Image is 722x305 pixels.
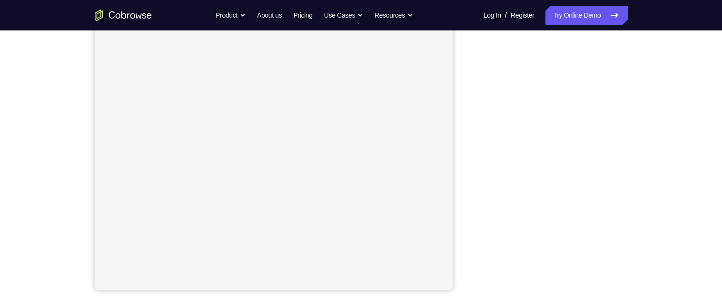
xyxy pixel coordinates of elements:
[505,10,507,21] span: /
[511,6,534,25] a: Register
[216,6,246,25] button: Product
[545,6,627,25] a: Try Online Demo
[484,6,501,25] a: Log In
[257,6,282,25] a: About us
[375,6,413,25] button: Resources
[324,6,363,25] button: Use Cases
[293,6,312,25] a: Pricing
[95,10,152,21] a: Go to the home page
